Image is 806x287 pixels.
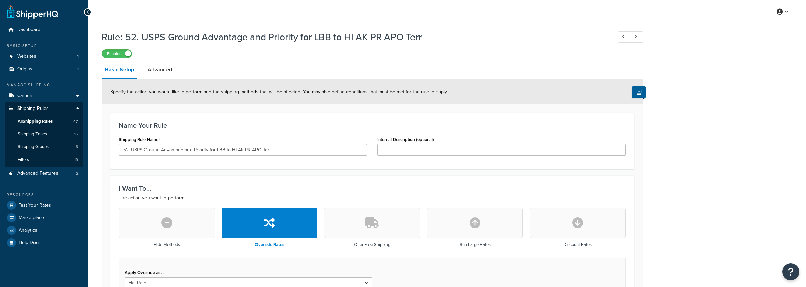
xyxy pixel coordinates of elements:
a: Shipping Rules [5,102,83,115]
span: Shipping Groups [18,144,49,150]
li: Shipping Zones [5,128,83,140]
span: Specify the action you would like to perform and the shipping methods that will be affected. You ... [110,88,448,95]
p: The action you want to perform. [119,194,626,202]
a: Next Record [630,31,643,43]
li: Websites [5,50,83,63]
span: Test Your Rates [19,202,51,208]
span: Advanced Features [17,171,58,176]
span: 6 [76,144,78,150]
h3: Hide Methods [154,242,180,247]
button: Open Resource Center [782,263,799,280]
h1: Rule: 52. USPS Ground Advantage and Priority for LBB to HI AK PR APO Terr [102,30,605,44]
a: Previous Record [618,31,631,43]
button: Show Help Docs [632,86,646,98]
span: All Shipping Rules [18,119,53,124]
span: Shipping Zones [18,131,47,137]
div: Resources [5,192,83,198]
span: Websites [17,54,36,59]
a: Test Your Rates [5,199,83,211]
a: Marketplace [5,212,83,224]
a: Websites1 [5,50,83,63]
a: Analytics [5,224,83,236]
a: Origins1 [5,63,83,75]
span: 1 [77,66,79,72]
a: Basic Setup [102,62,137,79]
a: Shipping Zones16 [5,128,83,140]
li: Filters [5,153,83,166]
span: 2 [76,171,79,176]
h3: I Want To... [119,185,626,192]
li: Shipping Rules [5,102,83,167]
span: 1 [77,54,79,59]
span: 47 [73,119,78,124]
div: Basic Setup [5,43,83,49]
span: Dashboard [17,27,40,33]
a: Shipping Groups6 [5,141,83,153]
a: Filters19 [5,153,83,166]
h3: Name Your Rule [119,122,626,129]
li: Advanced Features [5,167,83,180]
li: Shipping Groups [5,141,83,153]
label: Enabled [102,50,132,58]
li: Origins [5,63,83,75]
label: Internal Description (optional) [377,137,434,142]
span: Analytics [19,228,37,233]
span: Filters [18,157,29,163]
a: AllShipping Rules47 [5,115,83,128]
span: 16 [74,131,78,137]
div: Manage Shipping [5,82,83,88]
h3: Discount Rates [563,242,592,247]
h3: Override Rates [255,242,284,247]
h3: Surcharge Rates [460,242,491,247]
span: Marketplace [19,215,44,221]
span: Carriers [17,93,34,99]
a: Carriers [5,90,83,102]
span: Shipping Rules [17,106,49,112]
h3: Offer Free Shipping [354,242,390,247]
label: Shipping Rule Name [119,137,160,142]
a: Help Docs [5,237,83,249]
span: 19 [74,157,78,163]
a: Advanced [144,62,175,78]
label: Apply Override as a [125,270,164,275]
a: Dashboard [5,24,83,36]
span: Origins [17,66,32,72]
a: Advanced Features2 [5,167,83,180]
span: Help Docs [19,240,41,246]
